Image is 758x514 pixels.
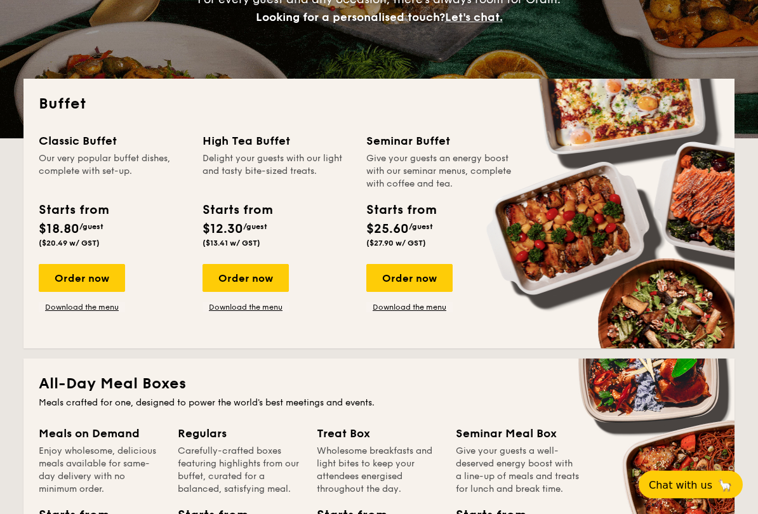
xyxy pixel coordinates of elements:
h2: Buffet [39,95,719,115]
span: Chat with us [649,479,712,491]
span: Looking for a personalised touch? [256,11,445,25]
span: ($27.90 w/ GST) [366,239,426,248]
span: $12.30 [203,222,243,237]
div: Delight your guests with our light and tasty bite-sized treats. [203,153,351,191]
span: Let's chat. [445,11,503,25]
div: Enjoy wholesome, delicious meals available for same-day delivery with no minimum order. [39,445,163,496]
div: Seminar Buffet [366,133,515,150]
div: High Tea Buffet [203,133,351,150]
div: Starts from [366,201,436,220]
a: Download the menu [366,303,453,313]
span: $25.60 [366,222,409,237]
span: /guest [243,223,267,232]
div: Give your guests an energy boost with our seminar menus, complete with coffee and tea. [366,153,515,191]
span: ($20.49 w/ GST) [39,239,100,248]
div: Carefully-crafted boxes featuring highlights from our buffet, curated for a balanced, satisfying ... [178,445,302,496]
div: Order now [203,265,289,293]
div: Wholesome breakfasts and light bites to keep your attendees energised throughout the day. [317,445,441,496]
div: Meals crafted for one, designed to power the world's best meetings and events. [39,397,719,410]
span: $18.80 [39,222,79,237]
div: Starts from [203,201,272,220]
div: Order now [366,265,453,293]
div: Order now [39,265,125,293]
div: Treat Box [317,425,441,443]
span: /guest [79,223,103,232]
span: ($13.41 w/ GST) [203,239,260,248]
div: Seminar Meal Box [456,425,580,443]
span: 🦙 [717,478,733,492]
span: /guest [409,223,433,232]
a: Download the menu [203,303,289,313]
a: Download the menu [39,303,125,313]
h2: All-Day Meal Boxes [39,374,719,395]
div: Meals on Demand [39,425,163,443]
div: Our very popular buffet dishes, complete with set-up. [39,153,187,191]
div: Starts from [39,201,108,220]
div: Classic Buffet [39,133,187,150]
div: Give your guests a well-deserved energy boost with a line-up of meals and treats for lunch and br... [456,445,580,496]
div: Regulars [178,425,302,443]
button: Chat with us🦙 [639,471,743,499]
